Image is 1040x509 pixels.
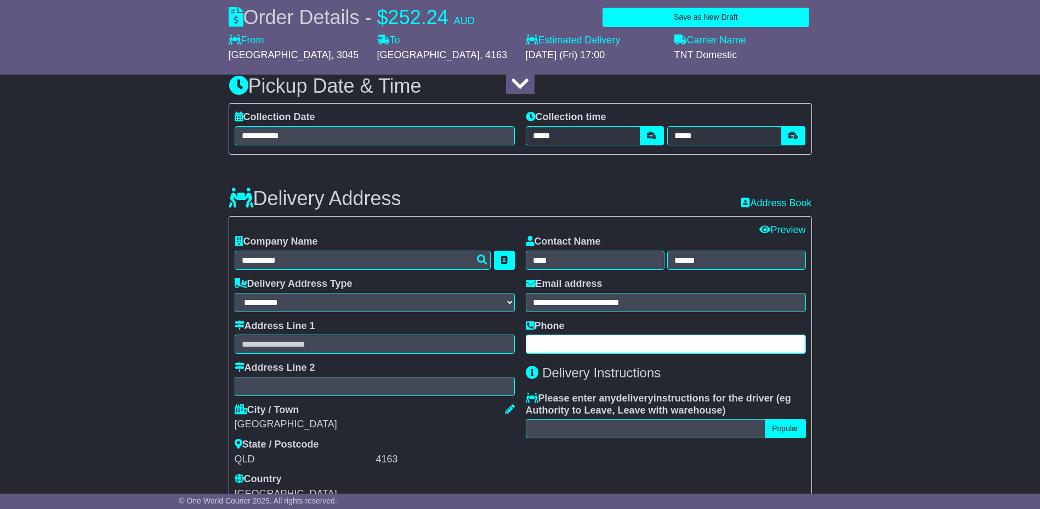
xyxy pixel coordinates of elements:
[229,49,331,60] span: [GEOGRAPHIC_DATA]
[377,49,480,60] span: [GEOGRAPHIC_DATA]
[674,49,812,61] div: TNT Domestic
[377,6,388,29] span: $
[235,454,373,466] div: QLD
[235,320,315,332] label: Address Line 1
[235,404,299,416] label: City / Town
[235,362,315,374] label: Address Line 2
[235,278,353,290] label: Delivery Address Type
[235,236,318,248] label: Company Name
[331,49,359,60] span: , 3045
[235,439,319,451] label: State / Postcode
[603,8,809,27] button: Save as New Draft
[526,49,663,61] div: [DATE] (Fri) 17:00
[542,365,661,380] span: Delivery Instructions
[229,35,264,47] label: From
[526,35,663,47] label: Estimated Delivery
[526,236,601,248] label: Contact Name
[526,393,806,416] label: Please enter any instructions for the driver ( )
[235,473,282,485] label: Country
[376,454,515,466] div: 4163
[377,35,400,47] label: To
[229,5,475,29] div: Order Details -
[526,278,603,290] label: Email address
[235,488,337,499] span: [GEOGRAPHIC_DATA]
[235,418,515,431] div: [GEOGRAPHIC_DATA]
[179,496,337,505] span: © One World Courier 2025. All rights reserved.
[526,320,565,332] label: Phone
[480,49,507,60] span: , 4163
[526,111,606,123] label: Collection time
[741,197,811,208] a: Address Book
[765,419,805,438] button: Popular
[229,75,812,97] h3: Pickup Date & Time
[759,224,805,235] a: Preview
[235,111,315,123] label: Collection Date
[388,6,448,29] span: 252.24
[674,35,746,47] label: Carrier Name
[229,188,401,210] h3: Delivery Address
[616,393,653,404] span: delivery
[526,393,791,416] span: eg Authority to Leave, Leave with warehouse
[454,15,475,26] span: AUD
